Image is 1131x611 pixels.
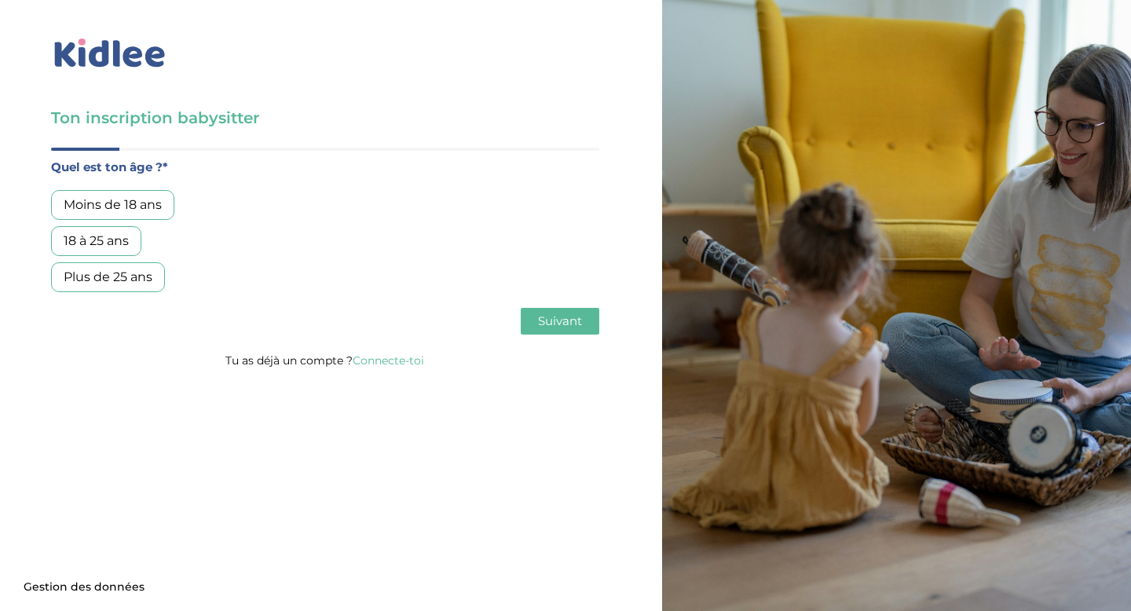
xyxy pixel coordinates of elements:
button: Précédent [51,308,125,335]
button: Gestion des données [14,571,154,604]
div: Plus de 25 ans [51,262,165,292]
button: Suivant [521,308,599,335]
div: Moins de 18 ans [51,190,174,220]
a: Connecte-toi [353,353,424,368]
p: Tu as déjà un compte ? [51,350,599,371]
div: 18 à 25 ans [51,226,141,256]
span: Suivant [538,313,582,328]
span: Gestion des données [24,580,145,595]
img: logo_kidlee_bleu [51,35,169,71]
label: Quel est ton âge ?* [51,157,599,177]
h3: Ton inscription babysitter [51,107,599,129]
